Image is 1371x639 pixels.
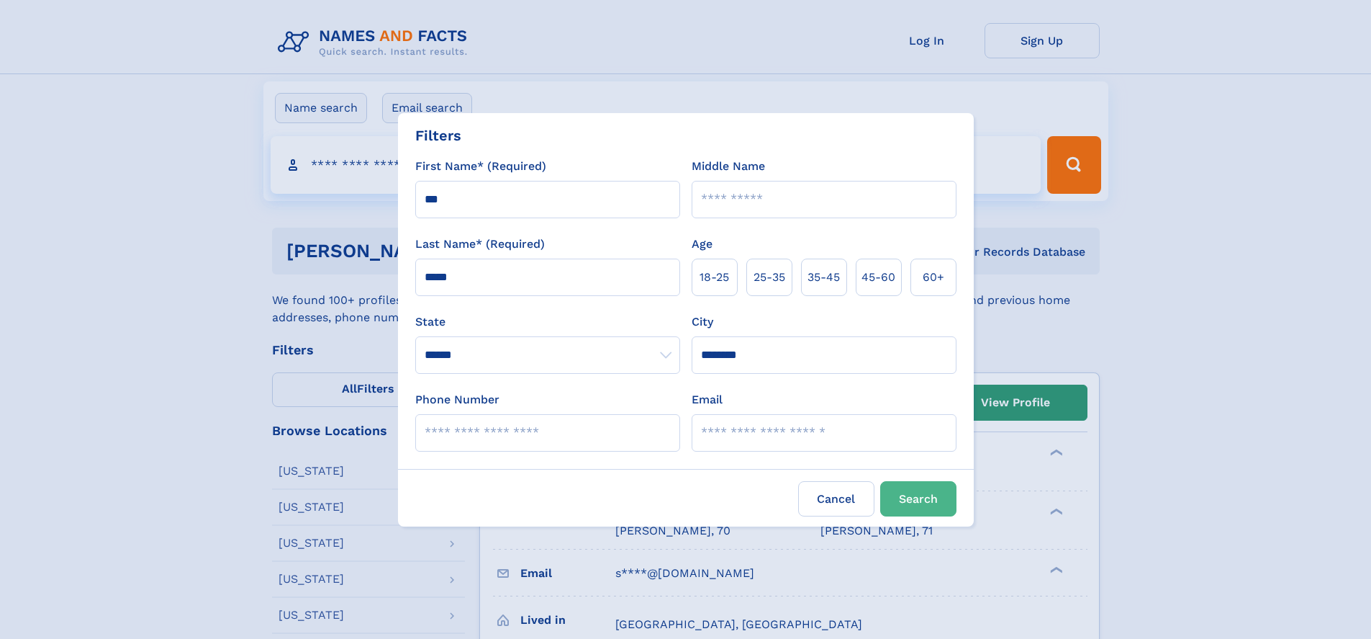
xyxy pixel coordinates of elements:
[923,269,944,286] span: 60+
[700,269,729,286] span: 18‑25
[692,236,712,253] label: Age
[692,313,713,331] label: City
[692,391,723,408] label: Email
[415,125,461,146] div: Filters
[861,269,895,286] span: 45‑60
[880,481,956,517] button: Search
[807,269,840,286] span: 35‑45
[754,269,785,286] span: 25‑35
[415,236,545,253] label: Last Name* (Required)
[692,158,765,175] label: Middle Name
[415,391,499,408] label: Phone Number
[415,158,546,175] label: First Name* (Required)
[798,481,874,517] label: Cancel
[415,313,680,331] label: State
